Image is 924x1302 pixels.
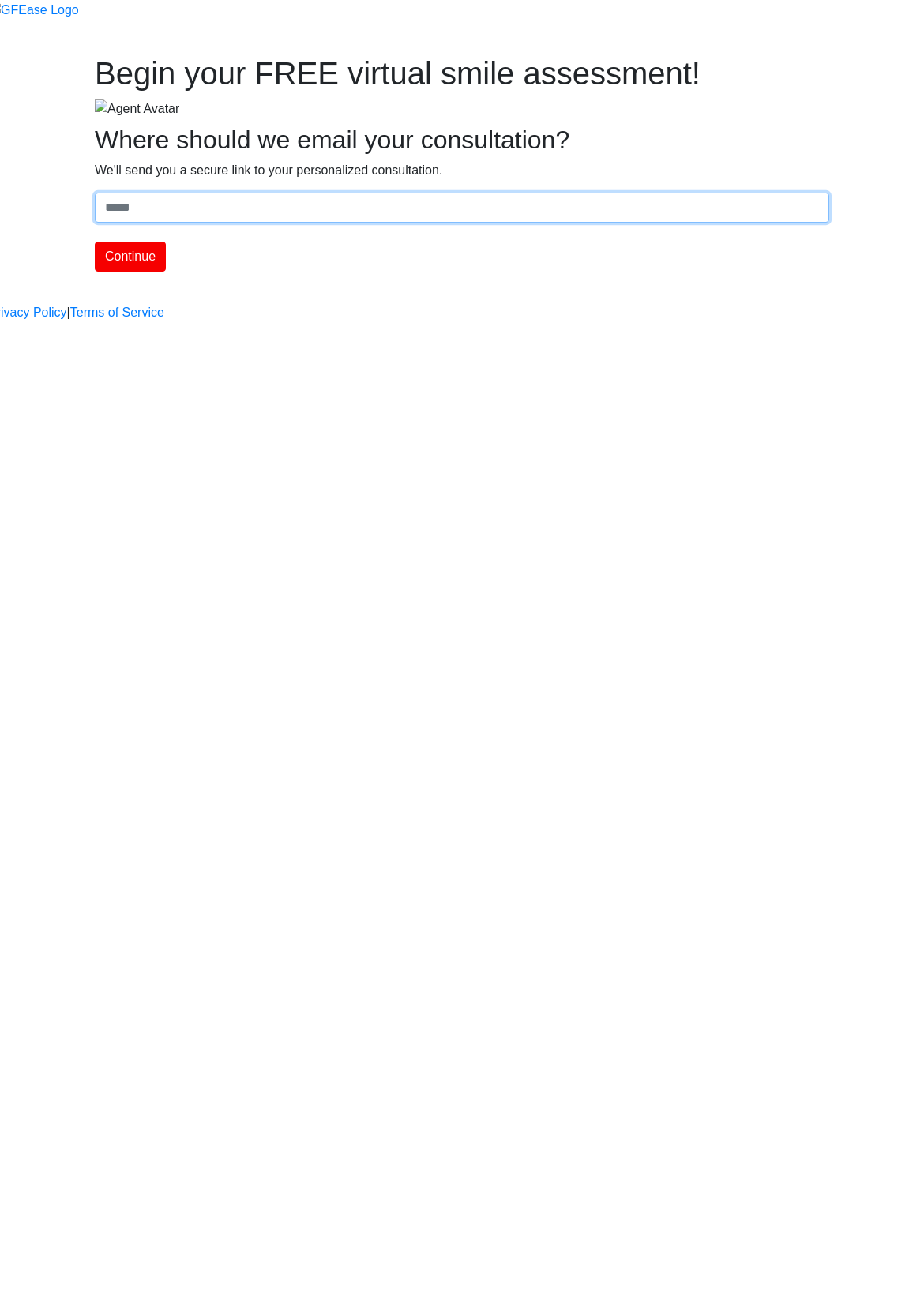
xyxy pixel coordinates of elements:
h1: Begin your FREE virtual smile assessment! [95,54,829,92]
h2: Where should we email your consultation? [95,125,829,155]
a: Terms of Service [70,303,164,322]
a: | [67,303,70,322]
p: We'll send you a secure link to your personalized consultation. [95,161,829,180]
button: Continue [95,242,166,272]
img: Agent Avatar [95,99,179,118]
